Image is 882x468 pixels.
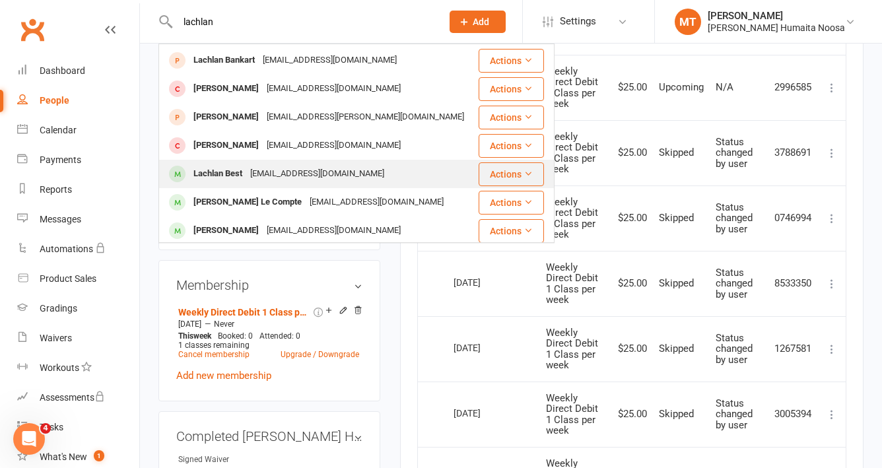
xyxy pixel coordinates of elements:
span: Status changed by user [716,267,753,300]
button: Actions [479,77,544,101]
button: Actions [479,49,544,73]
div: Tasks [40,422,63,432]
span: Skipped [659,212,694,224]
div: week [175,331,215,341]
span: Weekly Direct Debit 1 Class per week [546,261,598,306]
span: 4 [40,423,51,434]
div: Gradings [40,303,77,314]
a: Add new membership [176,370,271,382]
div: Payments [40,154,81,165]
span: 1 classes remaining [178,341,250,350]
div: [PERSON_NAME] Le Compte [189,193,306,212]
td: 0746994 [768,185,818,251]
button: Actions [479,191,544,215]
span: Skipped [659,408,694,420]
span: Status changed by user [716,332,753,366]
a: Dashboard [17,56,139,86]
span: 1 [94,450,104,461]
div: [EMAIL_ADDRESS][DOMAIN_NAME] [263,79,405,98]
a: Clubworx [16,13,49,46]
div: Product Sales [40,273,96,284]
div: [PERSON_NAME] [708,10,845,22]
span: Attended: 0 [259,331,300,341]
span: Booked: 0 [218,331,253,341]
div: [PERSON_NAME] [189,79,263,98]
div: MT [675,9,701,35]
iframe: Intercom live chat [13,423,45,455]
h3: Completed [PERSON_NAME] Humaita Noosa Waiver [176,429,362,444]
td: 1267581 [768,316,818,382]
span: Upcoming [659,81,704,93]
div: What's New [40,451,87,462]
div: Waivers [40,333,72,343]
div: [EMAIL_ADDRESS][PERSON_NAME][DOMAIN_NAME] [263,108,468,127]
span: Weekly Direct Debit 1 Class per week [546,327,598,372]
span: N/A [716,81,733,93]
div: Calendar [40,125,77,135]
span: Weekly Direct Debit 1 Class per week [546,65,598,110]
div: [EMAIL_ADDRESS][DOMAIN_NAME] [259,51,401,70]
a: Reports [17,175,139,205]
td: 3005394 [768,382,818,447]
input: Search... [174,13,432,31]
div: Workouts [40,362,79,373]
div: [PERSON_NAME] Humaita Noosa [708,22,845,34]
a: Gradings [17,294,139,323]
span: Skipped [659,343,694,354]
td: 2996585 [768,55,818,120]
span: This [178,331,193,341]
button: Actions [479,162,544,186]
button: Actions [479,134,544,158]
span: Add [473,17,489,27]
button: Actions [479,219,544,243]
span: Status changed by user [716,201,753,235]
div: [PERSON_NAME] [189,136,263,155]
td: $25.00 [608,120,653,185]
a: Workouts [17,353,139,383]
div: Lachlan Bankart [189,51,259,70]
div: — [175,319,362,329]
td: 8533350 [768,251,818,316]
a: Assessments [17,383,139,413]
a: Payments [17,145,139,175]
a: Cancel membership [178,350,250,359]
span: Skipped [659,147,694,158]
div: People [40,95,69,106]
span: Weekly Direct Debit 1 Class per week [546,131,598,176]
a: People [17,86,139,116]
div: Automations [40,244,93,254]
div: Lachlan Best [189,164,246,184]
a: Upgrade / Downgrade [281,350,359,359]
td: 3788691 [768,120,818,185]
div: Reports [40,184,72,195]
div: [DATE] [454,403,514,423]
a: Automations [17,234,139,264]
button: Actions [479,106,544,129]
div: [EMAIL_ADDRESS][DOMAIN_NAME] [263,221,405,240]
span: [DATE] [178,319,201,329]
td: $25.00 [608,251,653,316]
span: Status changed by user [716,136,753,170]
td: $25.00 [608,316,653,382]
div: Dashboard [40,65,85,76]
span: Skipped [659,277,694,289]
div: [EMAIL_ADDRESS][DOMAIN_NAME] [246,164,388,184]
a: Waivers [17,323,139,353]
span: Settings [560,7,596,36]
td: $25.00 [608,382,653,447]
span: Never [214,319,234,329]
span: Status changed by user [716,397,753,431]
div: [PERSON_NAME] [189,221,263,240]
button: Add [450,11,506,33]
div: Signed Waiver [178,453,287,466]
span: Weekly Direct Debit 1 Class per week [546,196,598,241]
span: Weekly Direct Debit 1 Class per week [546,392,598,437]
div: [DATE] [454,337,514,358]
a: Calendar [17,116,139,145]
div: [DATE] [454,272,514,292]
td: $25.00 [608,55,653,120]
a: Product Sales [17,264,139,294]
div: [PERSON_NAME] [189,108,263,127]
div: [EMAIL_ADDRESS][DOMAIN_NAME] [306,193,448,212]
div: Assessments [40,392,105,403]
